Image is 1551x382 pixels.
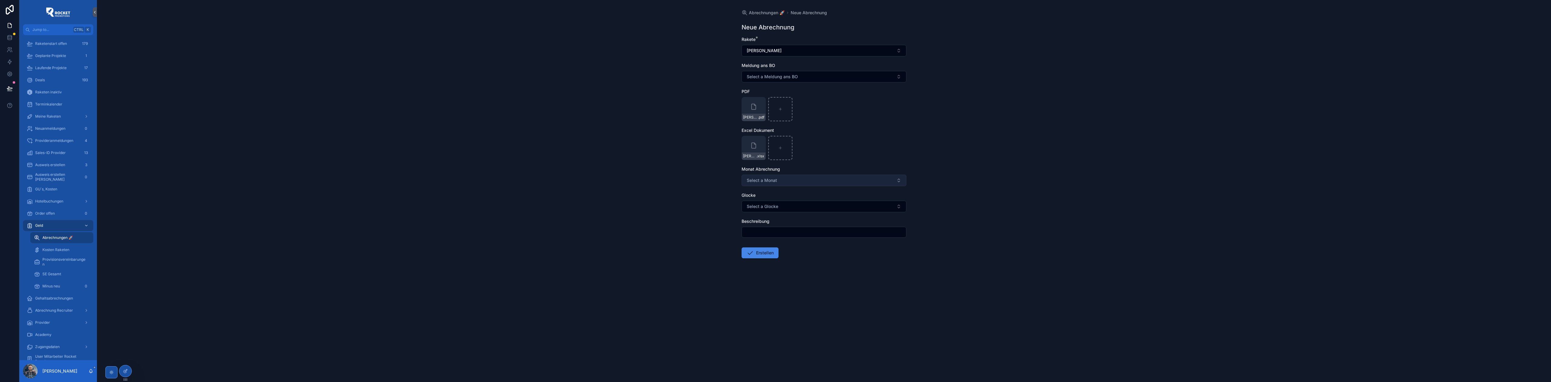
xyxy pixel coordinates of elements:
[42,235,73,240] span: Abrechnungen 🚀
[23,293,93,304] a: Gehaltsabrechnungen
[23,62,93,73] a: Laufende Projekte17
[42,247,69,252] span: Kosten Raketen
[35,114,61,119] span: Meine Raketen
[82,173,90,181] div: 0
[791,10,827,16] a: Neue Abrechnung
[742,201,906,212] button: Select Button
[82,210,90,217] div: 0
[23,87,93,98] a: Raketen inaktiv
[30,244,93,255] a: Kosten Raketen
[42,257,87,267] span: Provisionsvereinbarungen
[82,52,90,59] div: 1
[82,125,90,132] div: 0
[35,332,51,337] span: Academy
[23,196,93,207] a: Hotelbuchungen
[23,38,93,49] a: Raketenstart offen179
[747,74,798,80] span: Select a Meldung ans BO
[742,219,769,224] span: Beschreibung
[23,75,93,85] a: Deals193
[32,27,71,32] span: Jump to...
[23,50,93,61] a: Geplante Projekte1
[23,135,93,146] a: Provideranmeldungen4
[742,10,785,16] a: Abrechnungen 🚀
[742,37,756,42] span: Rakete
[35,41,67,46] span: Raketenstart offen
[23,147,93,158] a: Sales-ID Provider13
[747,48,782,54] span: [PERSON_NAME]
[82,161,90,169] div: 3
[742,166,780,172] span: Monat Abrechnung
[35,65,67,70] span: Laufende Projekte
[35,308,73,313] span: Abrechnung Recruiter
[23,24,93,35] button: Jump to...CtrlK
[82,283,90,290] div: 0
[35,187,57,192] span: GU´s, Kosten
[85,27,90,32] span: K
[82,64,90,72] div: 17
[30,269,93,280] a: SE Gesamt
[30,281,93,292] a: Minus neu0
[35,344,60,349] span: Zugangsdaten
[747,203,778,209] span: Select a Glocke
[23,172,93,183] a: Ausweis erstellen [PERSON_NAME]0
[35,126,65,131] span: Neuanmeldungen
[42,272,61,276] span: SE Gesamt
[35,102,62,107] span: Terminkalender
[23,159,93,170] a: Ausweis erstellen3
[35,296,73,301] span: Gehaltsabrechnungen
[756,154,764,159] span: .xlsx
[19,35,97,360] div: scrollable content
[35,320,50,325] span: Provider
[30,232,93,243] a: Abrechnungen 🚀
[23,123,93,134] a: Neuanmeldungen0
[23,220,93,231] a: Geld
[742,23,794,32] h1: Neue Abrechnung
[35,211,55,216] span: Order offen
[23,305,93,316] a: Abrechnung Recruiter
[742,71,906,82] button: Select Button
[35,199,63,204] span: Hotelbuchungen
[73,27,84,33] span: Ctrl
[30,256,93,267] a: Provisionsvereinbarungen
[749,10,785,16] span: Abrechnungen 🚀
[46,7,70,17] img: App logo
[23,317,93,328] a: Provider
[742,89,750,94] span: PDF
[23,341,93,352] a: Zugangsdaten
[23,111,93,122] a: Meine Raketen
[35,150,66,155] span: Sales-ID Provider
[742,175,906,186] button: Select Button
[742,193,756,198] span: Glocke
[35,172,80,182] span: Ausweis erstellen [PERSON_NAME]
[80,40,90,47] div: 179
[758,115,764,120] span: .pdf
[743,115,758,120] span: [PERSON_NAME]-7559
[35,163,65,167] span: Ausweis erstellen
[743,154,756,159] span: [PERSON_NAME]
[23,208,93,219] a: Order offen0
[747,177,777,183] span: Select a Monat
[42,368,77,374] p: [PERSON_NAME]
[23,354,93,364] a: User Mitarbeiter Rocket Portal
[80,76,90,84] div: 193
[42,284,60,289] span: Minus neu
[23,99,93,110] a: Terminkalender
[23,329,93,340] a: Academy
[35,138,73,143] span: Provideranmeldungen
[82,149,90,156] div: 13
[742,247,779,258] button: Erstellen
[35,354,87,364] span: User Mitarbeiter Rocket Portal
[35,90,62,95] span: Raketen inaktiv
[35,78,45,82] span: Deals
[35,223,43,228] span: Geld
[742,63,775,68] span: Meldung ans BO
[82,137,90,144] div: 4
[23,184,93,195] a: GU´s, Kosten
[742,45,906,56] button: Select Button
[742,128,774,133] span: Excel Dokument
[35,53,66,58] span: Geplante Projekte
